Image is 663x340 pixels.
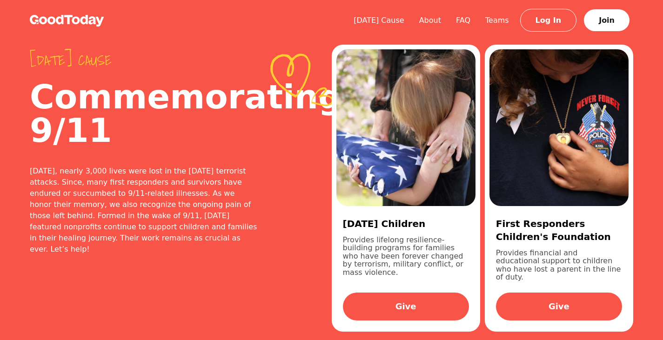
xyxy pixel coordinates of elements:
[489,49,629,206] img: 3b6ac92f-fefd-45dd-b910-a1fb450b1471.jpg
[584,9,630,31] a: Join
[30,80,257,147] h2: Commemorating 9/11
[449,16,478,25] a: FAQ
[336,49,475,206] img: 8da9fd21-0f83-403d-b11e-5d3aa2db8961.jpg
[30,15,104,27] img: GoodToday
[343,217,469,230] h3: [DATE] Children
[343,236,469,281] p: Provides lifelong resilience-building programs for families who have been forever changed by terr...
[520,9,577,32] a: Log In
[346,16,412,25] a: [DATE] Cause
[343,293,469,320] a: Give
[30,52,257,69] span: [DATE] cause
[412,16,449,25] a: About
[496,217,622,243] h3: First Responders Children's Foundation
[496,293,622,320] a: Give
[30,166,257,255] div: [DATE], nearly 3,000 lives were lost in the [DATE] terrorist attacks. Since, many first responder...
[478,16,516,25] a: Teams
[496,249,622,281] p: Provides financial and educational support to children who have lost a parent in the line of duty.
